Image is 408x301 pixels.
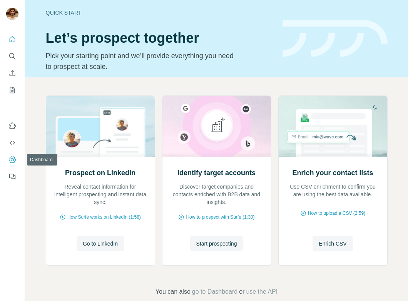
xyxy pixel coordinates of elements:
[156,287,191,296] span: You can also
[65,167,135,178] h2: Prospect on LinkedIn
[283,20,388,57] img: banner
[162,96,271,157] img: Identify target accounts
[246,287,278,296] button: use the API
[6,83,18,97] button: My lists
[308,210,365,217] span: How to upload a CSV (2:59)
[46,30,273,46] h1: Let’s prospect together
[6,66,18,80] button: Enrich CSV
[46,50,239,72] p: Pick your starting point and we’ll provide everything you need to prospect at scale.
[6,153,18,167] button: Dashboard
[313,236,353,251] button: Enrich CSV
[6,8,18,20] img: Avatar
[6,49,18,63] button: Search
[292,167,373,178] h2: Enrich your contact lists
[177,167,256,178] h2: Identify target accounts
[319,240,346,247] span: Enrich CSV
[190,236,243,251] button: Start prospecting
[77,236,124,251] button: Go to LinkedIn
[278,96,388,157] img: Enrich your contact lists
[6,170,18,184] button: Feedback
[6,136,18,150] button: Use Surfe API
[46,96,155,157] img: Prospect on LinkedIn
[67,214,141,221] span: How Surfe works on LinkedIn (1:58)
[170,183,263,206] p: Discover target companies and contacts enriched with B2B data and insights.
[83,240,118,247] span: Go to LinkedIn
[6,119,18,133] button: Use Surfe on LinkedIn
[192,287,237,296] button: go to Dashboard
[186,214,254,221] span: How to prospect with Surfe (1:30)
[6,32,18,46] button: Quick start
[286,183,380,198] p: Use CSV enrichment to confirm you are using the best data available.
[46,9,273,17] div: Quick start
[54,183,147,206] p: Reveal contact information for intelligent prospecting and instant data sync.
[196,240,237,247] span: Start prospecting
[239,287,244,296] span: or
